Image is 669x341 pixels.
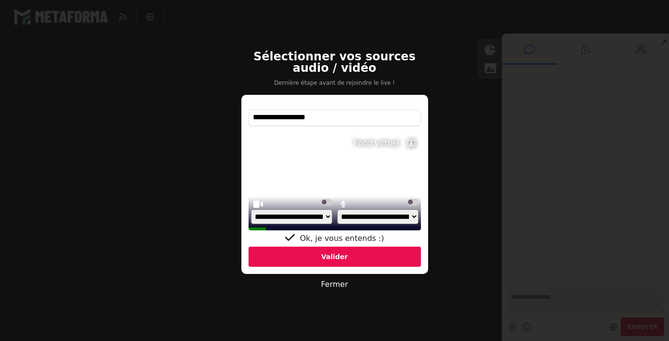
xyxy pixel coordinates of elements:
[237,79,433,87] p: Dernière étape avant de rejoindre le live !
[249,247,421,267] div: Valider
[321,280,348,289] a: Fermer
[300,234,384,243] span: Ok, je vous entends :)
[354,137,399,149] div: Fond virtuel
[237,51,433,74] h2: Sélectionner vos sources audio / vidéo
